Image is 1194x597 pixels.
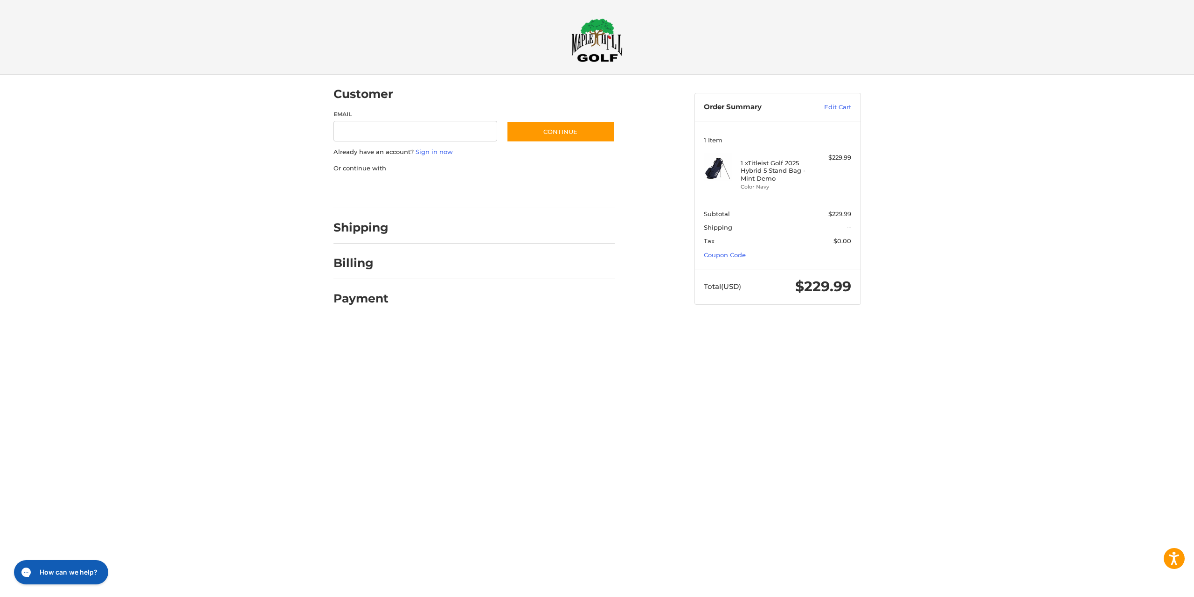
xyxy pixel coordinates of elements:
span: Tax [704,237,715,245]
p: Or continue with [333,164,615,173]
h3: 1 Item [704,136,851,144]
h4: 1 x Titleist Golf 2025 Hybrid 5 Stand Bag - Mint Demo [741,159,812,182]
div: $229.99 [814,153,851,162]
iframe: PayPal-paypal [330,182,400,199]
iframe: Gorgias live chat messenger [9,557,111,588]
p: Already have an account? [333,147,615,157]
span: Shipping [704,224,732,231]
li: Color Navy [741,183,812,191]
a: Coupon Code [704,251,746,259]
h2: Payment [333,291,389,306]
span: Subtotal [704,210,730,218]
span: -- [847,224,851,231]
span: $0.00 [833,237,851,245]
h2: Shipping [333,220,389,235]
h2: Billing [333,256,388,270]
span: $229.99 [828,210,851,218]
img: Maple Hill Golf [571,18,623,62]
label: Email [333,110,498,119]
iframe: PayPal-paylater [410,182,479,199]
span: $229.99 [795,278,851,295]
span: Total (USD) [704,282,741,291]
h2: Customer [333,87,393,101]
a: Edit Cart [804,103,851,112]
iframe: PayPal-venmo [488,182,558,199]
button: Continue [507,121,615,142]
h3: Order Summary [704,103,804,112]
a: Sign in now [416,148,453,155]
